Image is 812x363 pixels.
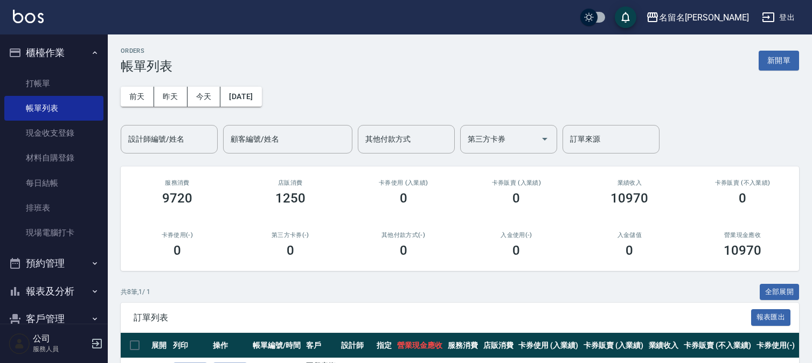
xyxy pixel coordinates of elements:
th: 店販消費 [481,333,516,358]
h2: 卡券使用 (入業績) [360,179,447,186]
h2: 第三方卡券(-) [247,232,334,239]
img: Logo [13,10,44,23]
th: 業績收入 [646,333,682,358]
p: 共 8 筆, 1 / 1 [121,287,150,297]
button: 名留名[PERSON_NAME] [642,6,753,29]
h3: 0 [512,243,520,258]
th: 營業現金應收 [394,333,445,358]
th: 操作 [210,333,250,358]
button: 櫃檯作業 [4,39,103,67]
h2: 入金使用(-) [473,232,560,239]
th: 客戶 [303,333,339,358]
p: 服務人員 [33,344,88,354]
th: 卡券販賣 (不入業績) [681,333,753,358]
button: 預約管理 [4,249,103,277]
button: 新開單 [759,51,799,71]
h2: 營業現金應收 [699,232,786,239]
button: [DATE] [220,87,261,107]
a: 帳單列表 [4,96,103,121]
h2: 入金儲值 [586,232,673,239]
button: 今天 [188,87,221,107]
h3: 0 [512,191,520,206]
img: Person [9,333,30,354]
h3: 10970 [610,191,648,206]
th: 指定 [374,333,394,358]
a: 現金收支登錄 [4,121,103,145]
a: 打帳單 [4,71,103,96]
h2: 卡券販賣 (入業績) [473,179,560,186]
h2: 業績收入 [586,179,673,186]
button: 登出 [758,8,799,27]
button: 客戶管理 [4,305,103,333]
span: 訂單列表 [134,312,751,323]
h3: 服務消費 [134,179,221,186]
h3: 0 [626,243,633,258]
h2: 卡券使用(-) [134,232,221,239]
h3: 10970 [724,243,761,258]
a: 報表匯出 [751,312,791,322]
h3: 0 [173,243,181,258]
h2: 其他付款方式(-) [360,232,447,239]
th: 展開 [149,333,170,358]
th: 列印 [170,333,210,358]
th: 服務消費 [445,333,481,358]
button: 報表匯出 [751,309,791,326]
h2: 店販消費 [247,179,334,186]
th: 卡券使用 (入業績) [516,333,581,358]
button: save [615,6,636,28]
a: 材料自購登錄 [4,145,103,170]
h3: 9720 [162,191,192,206]
h3: 1250 [275,191,306,206]
h5: 公司 [33,333,88,344]
button: 全部展開 [760,284,800,301]
a: 新開單 [759,55,799,65]
th: 卡券使用(-) [754,333,798,358]
h2: 卡券販賣 (不入業績) [699,179,786,186]
h3: 0 [400,191,407,206]
button: Open [536,130,553,148]
a: 排班表 [4,196,103,220]
th: 卡券販賣 (入業績) [581,333,646,358]
th: 帳單編號/時間 [250,333,303,358]
th: 設計師 [338,333,374,358]
div: 名留名[PERSON_NAME] [659,11,749,24]
a: 現場電腦打卡 [4,220,103,245]
h3: 0 [400,243,407,258]
h3: 0 [287,243,294,258]
button: 昨天 [154,87,188,107]
h3: 帳單列表 [121,59,172,74]
button: 前天 [121,87,154,107]
button: 報表及分析 [4,277,103,305]
h2: ORDERS [121,47,172,54]
a: 每日結帳 [4,171,103,196]
h3: 0 [739,191,746,206]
